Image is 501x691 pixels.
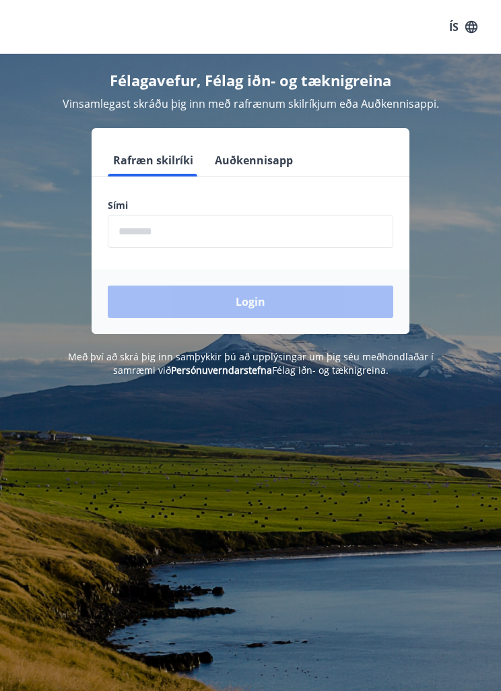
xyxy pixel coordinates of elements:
[16,70,485,90] h4: Félagavefur, Félag iðn- og tæknigreina
[63,96,439,111] span: Vinsamlegast skráðu þig inn með rafrænum skilríkjum eða Auðkennisappi.
[68,350,434,376] span: Með því að skrá þig inn samþykkir þú að upplýsingar um þig séu meðhöndlaðar í samræmi við Félag i...
[442,15,485,39] button: ÍS
[108,199,393,212] label: Sími
[171,364,272,376] a: Persónuverndarstefna
[108,144,199,176] button: Rafræn skilríki
[209,144,298,176] button: Auðkennisapp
